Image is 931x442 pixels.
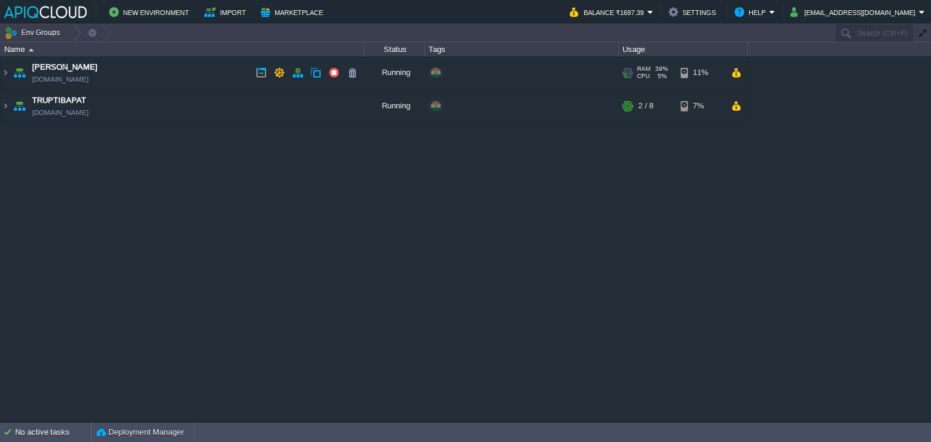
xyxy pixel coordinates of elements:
span: 39% [655,65,668,73]
button: Marketplace [261,5,327,19]
div: No active tasks [15,423,91,442]
span: 5% [655,73,667,80]
div: 11% [681,56,720,89]
div: Tags [425,42,618,56]
div: Usage [619,42,747,56]
a: [PERSON_NAME] [32,61,98,73]
span: RAM [637,65,650,73]
button: [EMAIL_ADDRESS][DOMAIN_NAME] [790,5,919,19]
button: Balance ₹1697.39 [570,5,647,19]
a: TRUPTIBAPAT [32,94,86,107]
div: Running [364,56,425,89]
button: Settings [669,5,719,19]
button: Env Groups [4,24,64,41]
div: 7% [681,90,720,122]
button: New Environment [109,5,193,19]
img: AMDAwAAAACH5BAEAAAAALAAAAAABAAEAAAICRAEAOw== [1,56,10,89]
img: AMDAwAAAACH5BAEAAAAALAAAAAABAAEAAAICRAEAOw== [11,90,28,122]
button: Help [735,5,769,19]
a: [DOMAIN_NAME] [32,107,88,119]
div: Name [1,42,364,56]
span: CPU [637,73,650,80]
img: AMDAwAAAACH5BAEAAAAALAAAAAABAAEAAAICRAEAOw== [1,90,10,122]
div: 2 / 8 [638,90,653,122]
button: Deployment Manager [96,426,184,438]
a: [DOMAIN_NAME] [32,73,88,85]
img: AMDAwAAAACH5BAEAAAAALAAAAAABAAEAAAICRAEAOw== [28,48,34,51]
div: Running [364,90,425,122]
img: AMDAwAAAACH5BAEAAAAALAAAAAABAAEAAAICRAEAOw== [11,56,28,89]
div: Status [365,42,424,56]
button: Import [204,5,250,19]
img: APIQCloud [4,6,87,18]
